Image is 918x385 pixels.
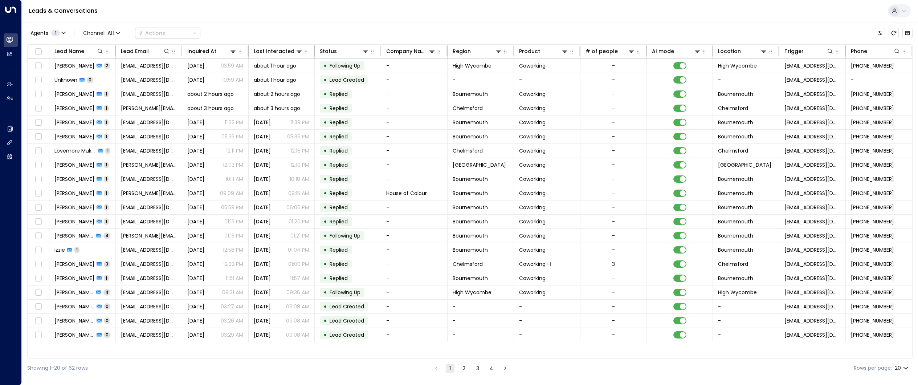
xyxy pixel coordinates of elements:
p: 12:58 PM [223,246,243,254]
div: • [323,244,327,256]
span: Replied [330,161,348,169]
div: Inquired At [187,47,216,56]
span: Coworking [519,90,546,98]
span: noreply@notifications.hubspot.com [784,119,840,126]
span: Toggle select row [34,90,43,99]
span: +447723299752 [851,147,894,154]
span: Bournemouth [718,204,753,211]
p: 11:38 PM [290,119,309,126]
span: 1 [104,176,109,182]
span: Bournemouth [453,119,488,126]
span: Chelmsford [718,105,748,112]
span: Toggle select row [34,260,43,269]
button: Customize [875,28,885,38]
p: 01:15 PM [224,232,243,239]
td: - [381,314,448,328]
div: Last Interacted [254,47,294,56]
span: 1 [104,91,109,97]
span: Twickenham [718,161,771,169]
div: • [323,187,327,199]
span: noreply@notifications.hubspot.com [784,147,840,154]
div: Actions [138,30,165,36]
span: about 2 hours ago [187,90,234,98]
span: izzie [54,246,65,254]
p: 05:39 PM [287,133,309,140]
span: Yesterday [187,175,204,183]
td: - [381,87,448,101]
td: - [381,285,448,299]
span: Twickenham [453,161,506,169]
span: Lead Created [330,76,364,84]
span: noreply@notifications.hubspot.com [784,105,840,112]
div: • [323,145,327,157]
td: - [381,200,448,214]
button: Go to page 4 [487,364,496,373]
span: Jonathan Berger [54,119,94,126]
span: Bournemouth [453,90,488,98]
span: noreply@notifications.hubspot.com [784,62,840,69]
span: julie.jackson@houseofcolour.co.uk [121,190,177,197]
div: - [612,147,615,154]
span: 1 [104,218,109,224]
span: Replied [330,246,348,254]
span: 1 [104,133,109,139]
p: 10:11 AM [225,175,243,183]
span: noreply@notifications.hubspot.com [784,190,840,197]
span: ritasatti.arbonne@gmail.com [121,204,177,211]
span: +447593650092 [851,232,894,239]
div: AI mode [652,47,701,56]
span: Chelmsford [718,147,748,154]
span: Bournemouth [718,175,753,183]
td: - [713,73,779,87]
span: Julie Jackson [54,190,94,197]
span: Trudy Jones [54,133,94,140]
span: Coworking [519,133,546,140]
span: mukondolovemore2008@gmail.com [121,147,177,154]
span: Coworking [519,161,546,169]
span: Toggle select row [34,246,43,255]
span: Oct 10, 2025 [187,246,204,254]
span: Oct 11, 2025 [187,204,204,211]
div: • [323,60,327,72]
p: 12:32 PM [223,260,243,268]
span: Coworking [519,119,546,126]
p: 01:20 PM [289,218,309,225]
div: - [612,190,615,197]
span: 0 [87,77,93,83]
span: Bournemouth [453,204,488,211]
button: Go to page 3 [473,364,482,373]
div: Lead Name [54,47,104,56]
span: Viola Marcos Tawfik [54,232,94,239]
span: Toggle select row [34,217,43,226]
div: - [612,105,615,112]
p: 11:32 PM [225,119,243,126]
p: 01:04 PM [288,246,309,254]
span: jonberger@yahoo.com [121,119,177,126]
span: Oct 11, 2025 [187,218,204,225]
div: Last Interacted [254,47,303,56]
div: # of people [586,47,618,56]
td: - [713,314,779,328]
p: 12:18 PM [290,147,309,154]
div: Phone [851,47,901,56]
span: Luke Sharman [54,90,94,98]
span: 1 [51,30,60,36]
span: +447466289261 [851,105,894,112]
div: Product [519,47,568,56]
span: Bournemouth [718,232,753,239]
span: noreply@notifications.hubspot.com [784,175,840,183]
span: Yesterday [187,190,204,197]
span: sharmanluke4@gmail.com [121,90,177,98]
span: Oct 11, 2025 [254,204,271,211]
span: Chelmsford [453,147,483,154]
span: Toggle select row [34,203,43,212]
span: eisaashfaq@gmail.com [121,62,177,69]
div: • [323,215,327,228]
span: Philip Carew [54,105,94,112]
span: Replied [330,119,348,126]
div: • [323,102,327,114]
span: +447870948813 [851,161,894,169]
span: Yesterday [187,133,204,140]
span: Bournemouth [453,246,488,254]
div: - [612,90,615,98]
